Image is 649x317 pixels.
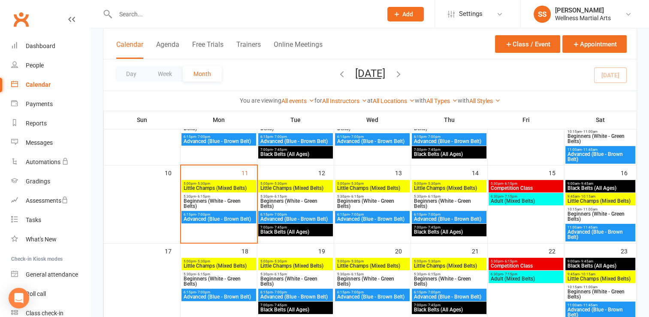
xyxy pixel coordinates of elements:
button: Free Trials [192,40,223,59]
a: People [11,56,91,75]
a: Assessments [11,191,91,210]
span: - 6:15pm [426,195,441,198]
span: 5:30pm [337,195,408,198]
span: 5:00pm [260,182,331,186]
span: - 6:15pm [273,272,287,276]
span: 5:30pm [490,182,561,186]
span: Advanced (Blue - Brown Belt) [260,139,331,144]
div: General attendance [26,271,78,278]
span: Adult (Mixed Belts) [490,276,561,281]
span: - 7:00pm [350,135,364,139]
span: 5:30pm [260,272,331,276]
span: 6:30pm [490,195,561,198]
span: - 10:15am [580,195,595,198]
span: 7:00pm [414,226,485,229]
span: 9:45am [567,272,634,276]
span: 11:00am [567,226,634,229]
span: 5:00pm [414,182,485,186]
button: [DATE] [355,67,385,79]
span: - 7:00pm [426,213,441,216]
span: - 7:45pm [273,226,287,229]
button: Online Meetings [274,40,323,59]
span: - 6:15pm [503,259,517,263]
span: Beginners (White - Green Belts) [183,276,254,287]
span: - 9:45am [580,182,593,186]
span: - 6:15pm [196,272,210,276]
div: Calendar [26,81,51,88]
button: Appointment [562,35,627,53]
a: Tasks [11,210,91,230]
span: 5:00pm [183,182,254,186]
span: Advanced (Blue - Brown Belt) [414,139,485,144]
th: Tue [257,111,334,129]
span: 10:15am [567,285,634,289]
div: 12 [318,165,334,180]
span: 5:00pm [414,259,485,263]
a: Messages [11,133,91,152]
a: All Instructors [322,98,367,104]
span: - 7:00pm [196,290,210,294]
a: All events [281,98,314,104]
span: - 6:15pm [503,182,517,186]
span: Beginners (White - Green Belts) [414,198,485,209]
span: Advanced (Blue - Brown Belt) [414,294,485,299]
span: 11:00am [567,303,634,307]
span: 7:00pm [260,226,331,229]
span: - 5:30pm [350,259,364,263]
div: Assessments [26,197,68,204]
div: Wellness Martial Arts [555,14,611,22]
div: 14 [472,165,487,180]
span: - 5:30pm [426,182,441,186]
span: Little Champs (Mixed Belts) [337,263,408,268]
span: Settings [459,4,483,24]
span: - 11:45am [582,226,598,229]
button: Trainers [236,40,261,59]
span: - 7:45pm [273,303,287,307]
span: - 7:00pm [273,213,287,216]
span: Little Champs (Mixed Belts) [414,263,485,268]
span: 5:30pm [183,272,254,276]
button: Week [147,66,183,82]
strong: You are viewing [240,97,281,104]
span: 6:15pm [414,135,485,139]
span: Little Champs (Mixed Belts) [260,186,331,191]
div: Open Intercom Messenger [9,288,29,308]
span: 6:30pm [490,272,561,276]
span: 5:00pm [337,259,408,263]
a: General attendance kiosk mode [11,265,91,284]
a: Calendar [11,75,91,94]
span: - 7:00pm [350,213,364,216]
span: 7:00pm [414,148,485,152]
span: Beginners (White - Green Belts) [414,276,485,287]
span: Beginners (White - Green Belts) [337,276,408,287]
span: 5:30pm [490,259,561,263]
span: Advanced (Blue - Brown Belt) [337,216,408,222]
a: Roll call [11,284,91,304]
span: Black Belts (All Ages) [260,229,331,235]
span: 5:00pm [183,259,254,263]
span: Black Belts (All Ages) [567,263,634,268]
span: Beginners (White - Green Belts) [260,198,331,209]
div: Automations [26,158,60,165]
span: Little Champs (Mixed Belts) [567,276,634,281]
div: 22 [549,244,564,258]
span: - 10:15am [580,272,595,276]
th: Sun [104,111,181,129]
strong: for [314,97,322,104]
span: Advanced (Blue - Brown Belt) [183,294,254,299]
span: Add [402,11,413,18]
button: Month [183,66,222,82]
input: Search... [113,8,376,20]
span: - 11:45am [582,303,598,307]
div: 10 [165,165,180,180]
span: - 7:00pm [426,135,441,139]
span: Black Belts (All Ages) [260,307,331,312]
th: Wed [334,111,411,129]
a: Gradings [11,172,91,191]
span: - 7:00pm [196,213,210,216]
span: - 7:45pm [273,148,287,152]
span: 5:00pm [260,259,331,263]
span: Little Champs (Mixed Belts) [183,186,254,191]
th: Fri [488,111,564,129]
div: Class check-in [26,310,63,317]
